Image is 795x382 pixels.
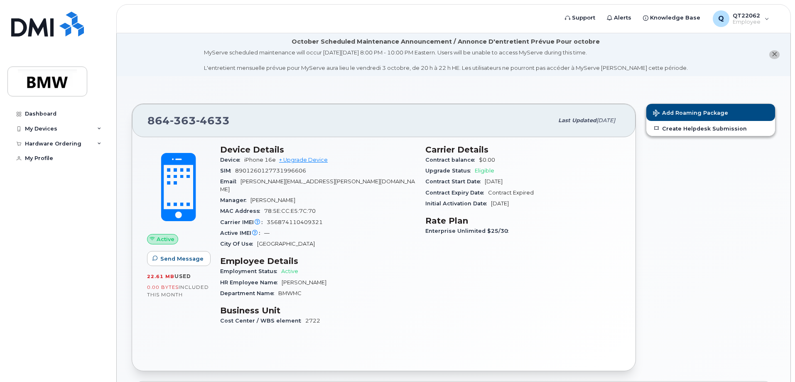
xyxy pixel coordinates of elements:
[425,228,513,234] span: Enterprise Unlimited $25/30
[264,208,316,214] span: 78:5E:CC:E5:7C:70
[235,168,306,174] span: 8901260127731996606
[425,200,491,207] span: Initial Activation Date
[279,157,328,163] a: + Upgrade Device
[196,114,230,127] span: 4633
[220,279,282,286] span: HR Employee Name
[220,197,250,203] span: Manager
[174,273,191,279] span: used
[278,290,302,296] span: BMWMC
[220,168,235,174] span: SIM
[646,121,775,136] a: Create Helpdesk Submission
[220,241,257,247] span: City Of Use
[264,230,270,236] span: —
[220,230,264,236] span: Active IMEI
[425,168,475,174] span: Upgrade Status
[558,117,596,123] span: Last updated
[292,37,600,46] div: October Scheduled Maintenance Announcement / Annonce D'entretient Prévue Pour octobre
[220,157,244,163] span: Device
[170,114,196,127] span: 363
[475,168,494,174] span: Eligible
[147,284,209,298] span: included this month
[160,255,204,263] span: Send Message
[220,178,240,185] span: Email
[257,241,315,247] span: [GEOGRAPHIC_DATA]
[425,216,621,226] h3: Rate Plan
[157,235,174,243] span: Active
[220,145,415,155] h3: Device Details
[479,157,495,163] span: $0.00
[147,274,174,279] span: 22.61 MB
[220,268,281,274] span: Employment Status
[220,178,415,192] span: [PERSON_NAME][EMAIL_ADDRESS][PERSON_NAME][DOMAIN_NAME]
[220,219,267,225] span: Carrier IMEI
[220,318,305,324] span: Cost Center / WBS element
[220,290,278,296] span: Department Name
[425,145,621,155] h3: Carrier Details
[596,117,615,123] span: [DATE]
[220,208,264,214] span: MAC Address
[204,49,688,72] div: MyServe scheduled maintenance will occur [DATE][DATE] 8:00 PM - 10:00 PM Eastern. Users will be u...
[220,306,415,315] h3: Business Unit
[653,110,728,118] span: Add Roaming Package
[425,157,479,163] span: Contract balance
[147,251,211,266] button: Send Message
[425,190,488,196] span: Contract Expiry Date
[305,318,320,324] span: 2722
[244,157,276,163] span: iPhone 16e
[281,268,298,274] span: Active
[485,178,503,185] span: [DATE]
[425,178,485,185] span: Contract Start Date
[491,200,509,207] span: [DATE]
[282,279,326,286] span: [PERSON_NAME]
[488,190,534,196] span: Contract Expired
[220,256,415,266] h3: Employee Details
[267,219,323,225] span: 356874110409321
[759,346,789,376] iframe: Messenger Launcher
[147,284,179,290] span: 0.00 Bytes
[646,104,775,121] button: Add Roaming Package
[147,114,230,127] span: 864
[769,50,780,59] button: close notification
[250,197,295,203] span: [PERSON_NAME]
